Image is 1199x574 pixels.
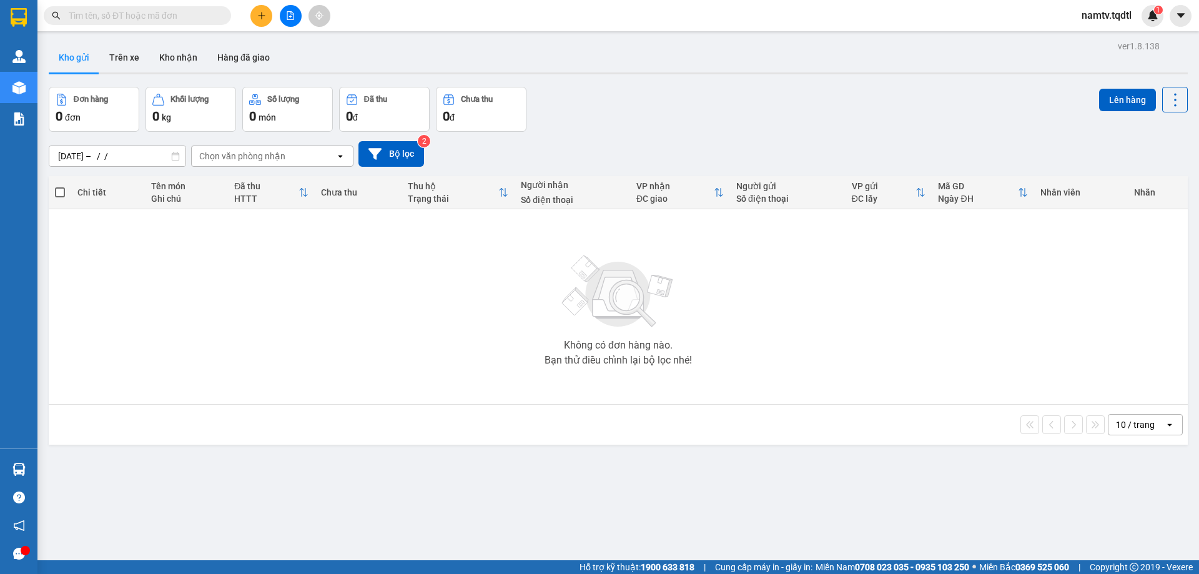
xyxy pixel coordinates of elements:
div: Tên món [151,181,222,191]
th: Toggle SortBy [846,176,932,209]
span: namtv.tqdtl [1072,7,1142,23]
sup: 1 [1154,6,1163,14]
span: Miền Nam [816,560,969,574]
div: Không có đơn hàng nào. [564,340,673,350]
span: 0 [249,109,256,124]
div: Đã thu [364,95,387,104]
strong: 0708 023 035 - 0935 103 250 [855,562,969,572]
div: Nhãn [1134,187,1182,197]
div: Số lượng [267,95,299,104]
svg: open [335,151,345,161]
span: message [13,548,25,560]
div: 10 / trang [1116,418,1155,431]
span: Hỗ trợ kỹ thuật: [580,560,694,574]
span: 0 [346,109,353,124]
button: file-add [280,5,302,27]
span: 0 [56,109,62,124]
th: Toggle SortBy [228,176,315,209]
span: đ [353,112,358,122]
span: 0 [443,109,450,124]
div: Bạn thử điều chỉnh lại bộ lọc nhé! [545,355,692,365]
div: Người gửi [736,181,839,191]
span: kg [162,112,171,122]
div: Số điện thoại [736,194,839,204]
button: aim [308,5,330,27]
div: Ghi chú [151,194,222,204]
button: Số lượng0món [242,87,333,132]
span: Cung cấp máy in - giấy in: [715,560,812,574]
button: Đã thu0đ [339,87,430,132]
th: Toggle SortBy [630,176,730,209]
img: icon-new-feature [1147,10,1158,21]
strong: 1900 633 818 [641,562,694,572]
button: Hàng đã giao [207,42,280,72]
th: Toggle SortBy [402,176,515,209]
img: solution-icon [12,112,26,126]
span: notification [13,520,25,532]
button: Kho nhận [149,42,207,72]
span: copyright [1130,563,1138,572]
input: Tìm tên, số ĐT hoặc mã đơn [69,9,216,22]
span: 0 [152,109,159,124]
button: plus [250,5,272,27]
div: Chọn văn phòng nhận [199,150,285,162]
span: plus [257,11,266,20]
div: VP gửi [852,181,916,191]
span: | [1078,560,1080,574]
button: Khối lượng0kg [146,87,236,132]
img: warehouse-icon [12,50,26,63]
span: đơn [65,112,81,122]
div: Khối lượng [170,95,209,104]
span: question-circle [13,492,25,503]
button: Bộ lọc [358,141,424,167]
div: Người nhận [521,180,624,190]
div: Số điện thoại [521,195,624,205]
img: warehouse-icon [12,463,26,476]
div: Chưa thu [321,187,395,197]
div: Ngày ĐH [938,194,1018,204]
button: Lên hàng [1099,89,1156,111]
sup: 2 [418,135,430,147]
button: caret-down [1170,5,1192,27]
th: Toggle SortBy [932,176,1034,209]
div: Mã GD [938,181,1018,191]
strong: 0369 525 060 [1015,562,1069,572]
button: Đơn hàng0đơn [49,87,139,132]
span: món [259,112,276,122]
div: ĐC lấy [852,194,916,204]
div: Trạng thái [408,194,498,204]
button: Kho gửi [49,42,99,72]
div: Đã thu [234,181,299,191]
span: aim [315,11,323,20]
div: Thu hộ [408,181,498,191]
div: Đơn hàng [74,95,108,104]
span: Miền Bắc [979,560,1069,574]
span: caret-down [1175,10,1187,21]
span: 1 [1156,6,1160,14]
div: VP nhận [636,181,714,191]
svg: open [1165,420,1175,430]
div: Nhân viên [1040,187,1121,197]
button: Trên xe [99,42,149,72]
div: HTTT [234,194,299,204]
span: đ [450,112,455,122]
img: logo-vxr [11,8,27,27]
div: Chưa thu [461,95,493,104]
img: svg+xml;base64,PHN2ZyBjbGFzcz0ibGlzdC1wbHVnX19zdmciIHhtbG5zPSJodHRwOi8vd3d3LnczLm9yZy8yMDAwL3N2Zy... [556,248,681,335]
div: Chi tiết [77,187,138,197]
span: ⚪️ [972,565,976,570]
div: ĐC giao [636,194,714,204]
div: ver 1.8.138 [1118,39,1160,53]
span: | [704,560,706,574]
button: Chưa thu0đ [436,87,526,132]
input: Select a date range. [49,146,185,166]
span: search [52,11,61,20]
img: warehouse-icon [12,81,26,94]
span: file-add [286,11,295,20]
